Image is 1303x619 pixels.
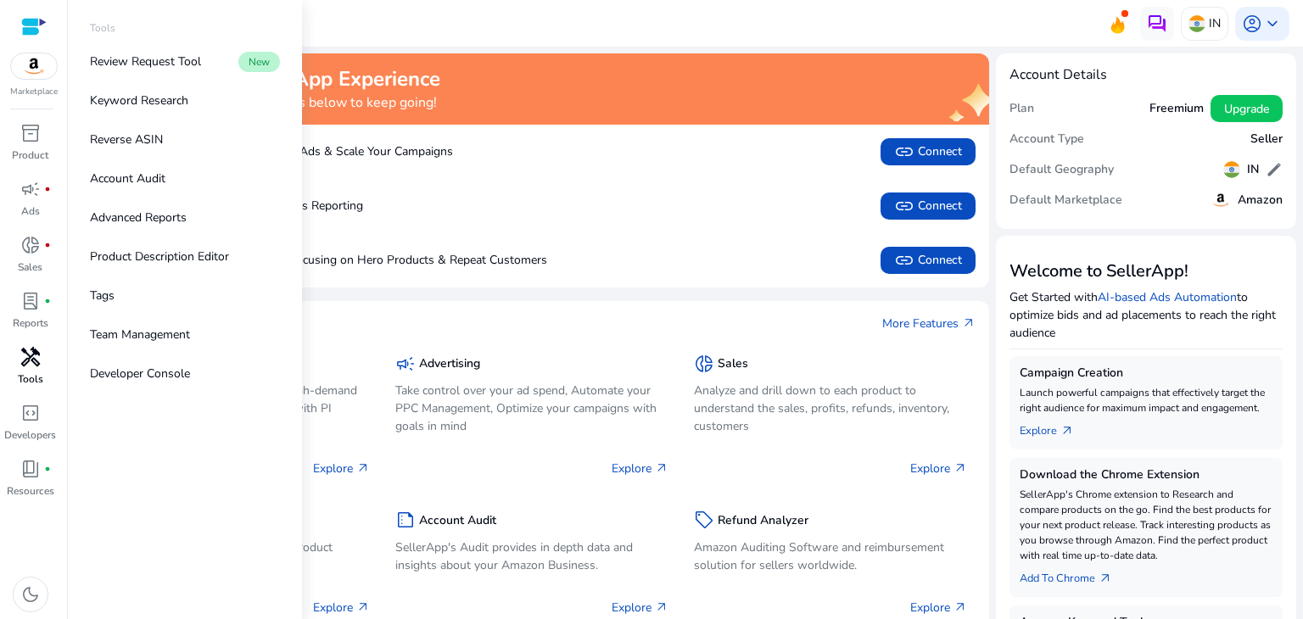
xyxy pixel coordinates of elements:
[910,460,967,477] p: Explore
[21,204,40,219] p: Ads
[1242,14,1262,34] span: account_circle
[90,53,201,70] p: Review Request Tool
[1020,563,1126,587] a: Add To Chrome
[881,138,976,165] button: linkConnect
[910,599,967,616] p: Explore
[313,599,370,616] p: Explore
[1209,8,1221,38] p: IN
[1224,100,1269,118] span: Upgrade
[90,131,163,148] p: Reverse ASIN
[718,514,808,528] h5: Refund Analyzer
[894,250,914,270] span: link
[90,287,115,304] p: Tags
[11,53,57,79] img: amazon.svg
[119,251,547,269] p: Boost Sales by Focusing on Hero Products & Repeat Customers
[20,347,41,367] span: handyman
[1060,424,1074,438] span: arrow_outward
[20,459,41,479] span: book_4
[1009,163,1114,177] h5: Default Geography
[44,466,51,472] span: fiber_manual_record
[90,20,115,36] p: Tools
[894,196,914,216] span: link
[1247,163,1259,177] h5: IN
[1266,161,1283,178] span: edit
[655,600,668,614] span: arrow_outward
[1238,193,1283,208] h5: Amazon
[1250,132,1283,147] h5: Seller
[962,316,976,330] span: arrow_outward
[694,510,714,530] span: sell
[953,600,967,614] span: arrow_outward
[1262,14,1283,34] span: keyboard_arrow_down
[44,298,51,304] span: fiber_manual_record
[612,460,668,477] p: Explore
[1020,487,1272,563] p: SellerApp's Chrome extension to Research and compare products on the go. Find the best products f...
[419,514,496,528] h5: Account Audit
[20,403,41,423] span: code_blocks
[90,326,190,343] p: Team Management
[10,86,58,98] p: Marketplace
[90,209,187,226] p: Advanced Reports
[20,235,41,255] span: donut_small
[395,354,416,374] span: campaign
[1223,161,1240,178] img: in.svg
[356,461,370,475] span: arrow_outward
[90,92,188,109] p: Keyword Research
[1149,102,1204,116] h5: Freemium
[12,148,48,163] p: Product
[1188,15,1205,32] img: in.svg
[20,123,41,143] span: inventory_2
[90,170,165,187] p: Account Audit
[612,599,668,616] p: Explore
[655,461,668,475] span: arrow_outward
[20,584,41,605] span: dark_mode
[882,315,976,332] a: More Featuresarrow_outward
[718,357,748,371] h5: Sales
[881,247,976,274] button: linkConnect
[1211,95,1283,122] button: Upgrade
[1098,289,1237,305] a: AI-based Ads Automation
[20,179,41,199] span: campaign
[1020,415,1088,439] a: Explorearrow_outward
[1009,67,1107,83] h4: Account Details
[18,259,42,275] p: Sales
[90,365,190,382] p: Developer Console
[13,315,48,331] p: Reports
[1009,193,1122,208] h5: Default Marketplace
[1211,190,1231,210] img: amazon.svg
[395,538,668,574] p: SellerApp's Audit provides in depth data and insights about your Amazon Business.
[44,186,51,192] span: fiber_manual_record
[4,427,56,443] p: Developers
[894,142,914,162] span: link
[44,242,51,248] span: fiber_manual_record
[18,371,43,387] p: Tools
[953,461,967,475] span: arrow_outward
[395,510,416,530] span: summarize
[694,382,967,435] p: Analyze and drill down to each product to understand the sales, profits, refunds, inventory, cust...
[90,248,229,265] p: Product Description Editor
[894,142,962,162] span: Connect
[1009,261,1283,282] h3: Welcome to SellerApp!
[1020,468,1272,482] h5: Download the Chrome Extension
[20,291,41,311] span: lab_profile
[1099,572,1112,585] span: arrow_outward
[356,600,370,614] span: arrow_outward
[419,357,480,371] h5: Advertising
[1009,132,1084,147] h5: Account Type
[7,483,54,499] p: Resources
[1020,366,1272,381] h5: Campaign Creation
[313,460,370,477] p: Explore
[881,192,976,220] button: linkConnect
[694,538,967,574] p: Amazon Auditing Software and reimbursement solution for sellers worldwide.
[894,196,962,216] span: Connect
[1009,288,1283,342] p: Get Started with to optimize bids and ad placements to reach the right audience
[894,250,962,270] span: Connect
[1020,385,1272,415] p: Launch powerful campaigns that effectively target the right audience for maximum impact and engag...
[694,354,714,374] span: donut_small
[395,382,668,435] p: Take control over your ad spend, Automate your PPC Management, Optimize your campaigns with goals...
[238,52,280,72] span: New
[1009,102,1034,116] h5: Plan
